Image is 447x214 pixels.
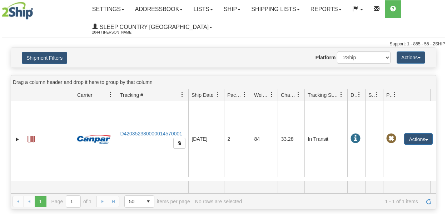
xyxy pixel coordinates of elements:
[304,101,347,177] td: In Transit
[351,91,357,99] span: Delivery Status
[14,136,21,143] a: Expand
[120,131,182,136] a: D420352380000014570001
[77,135,111,144] img: 14 - Canpar
[278,101,304,177] td: 33.28
[87,18,218,36] a: Sleep Country [GEOGRAPHIC_DATA] 2044 / [PERSON_NAME]
[292,89,304,101] a: Charge filter column settings
[2,2,33,20] img: logo2044.jpg
[239,89,251,101] a: Packages filter column settings
[129,198,138,205] span: 50
[389,89,401,101] a: Pickup Status filter column settings
[386,134,396,144] span: Pickup Not Assigned
[431,70,446,143] iframe: chat widget
[353,89,365,101] a: Delivery Status filter column settings
[246,0,305,18] a: Shipping lists
[188,101,224,177] td: [DATE]
[105,89,117,101] a: Carrier filter column settings
[28,133,35,144] a: Label
[77,91,93,99] span: Carrier
[404,133,433,145] button: Actions
[227,91,242,99] span: Packages
[351,134,361,144] span: In Transit
[218,0,246,18] a: Ship
[251,101,278,177] td: 84
[11,75,436,89] div: grid grouping header
[368,91,374,99] span: Shipment Issues
[192,91,213,99] span: Ship Date
[124,195,190,208] span: items per page
[254,91,269,99] span: Weight
[224,101,251,177] td: 2
[35,196,46,207] span: Page 1
[423,196,434,207] a: Refresh
[173,138,185,149] button: Copy to clipboard
[386,91,392,99] span: Pickup Status
[335,89,347,101] a: Tracking Status filter column settings
[265,89,278,101] a: Weight filter column settings
[397,51,425,64] button: Actions
[281,91,296,99] span: Charge
[98,24,209,30] span: Sleep Country [GEOGRAPHIC_DATA]
[66,196,80,207] input: Page 1
[188,0,218,18] a: Lists
[371,89,383,101] a: Shipment Issues filter column settings
[247,199,418,204] span: 1 - 1 of 1 items
[124,195,154,208] span: Page sizes drop down
[316,54,336,61] label: Platform
[120,91,143,99] span: Tracking #
[212,89,224,101] a: Ship Date filter column settings
[130,0,188,18] a: Addressbook
[305,0,347,18] a: Reports
[87,0,130,18] a: Settings
[176,89,188,101] a: Tracking # filter column settings
[308,91,339,99] span: Tracking Status
[143,196,154,207] span: select
[195,199,242,204] div: No rows are selected
[2,41,445,47] div: Support: 1 - 855 - 55 - 2SHIP
[22,52,67,64] button: Shipment Filters
[51,195,92,208] span: Page of 1
[92,29,146,36] span: 2044 / [PERSON_NAME]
